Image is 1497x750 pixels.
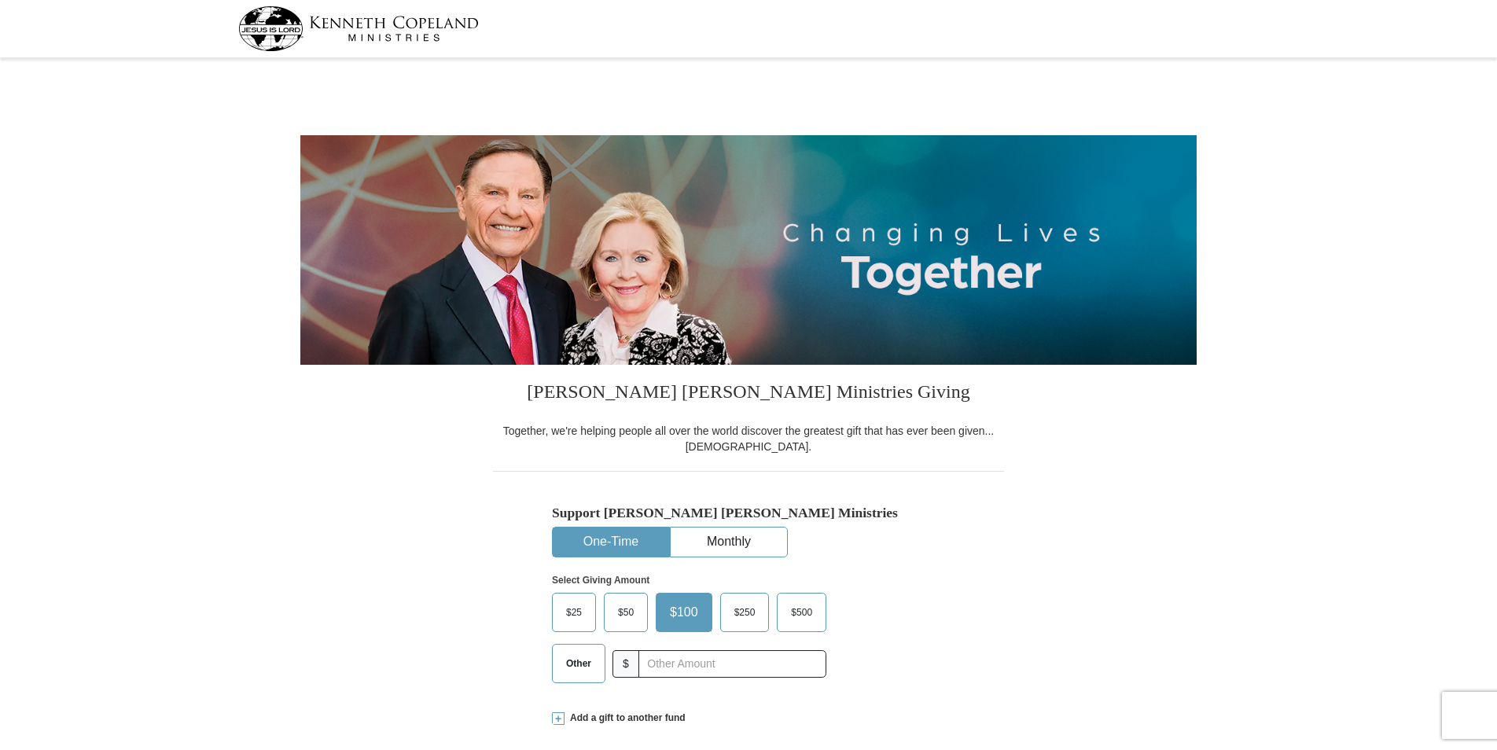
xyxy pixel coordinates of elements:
[558,601,590,624] span: $25
[726,601,763,624] span: $250
[238,6,479,51] img: kcm-header-logo.svg
[565,711,686,725] span: Add a gift to another fund
[553,528,669,557] button: One-Time
[612,650,639,678] span: $
[662,601,706,624] span: $100
[671,528,787,557] button: Monthly
[638,650,826,678] input: Other Amount
[783,601,820,624] span: $500
[552,505,945,521] h5: Support [PERSON_NAME] [PERSON_NAME] Ministries
[493,365,1004,423] h3: [PERSON_NAME] [PERSON_NAME] Ministries Giving
[493,423,1004,454] div: Together, we're helping people all over the world discover the greatest gift that has ever been g...
[552,575,649,586] strong: Select Giving Amount
[610,601,642,624] span: $50
[558,652,599,675] span: Other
